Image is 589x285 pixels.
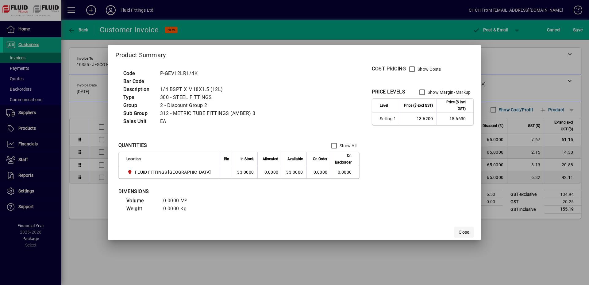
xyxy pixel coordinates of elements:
td: 1/4 BSPT X M18X1.5 (12L) [157,85,263,93]
td: Group [120,101,157,109]
span: On Backorder [335,152,352,166]
span: On Order [313,156,327,162]
span: Available [287,156,303,162]
td: Code [120,69,157,77]
button: Close [454,227,474,238]
div: PRICE LEVELS [372,88,405,96]
td: 2 - Discount Group 2 [157,101,263,109]
td: Sales Unit [120,117,157,125]
td: Description [120,85,157,93]
span: FLUID FITTINGS [GEOGRAPHIC_DATA] [135,169,211,175]
td: 0.0000 M³ [160,197,197,205]
td: EA [157,117,263,125]
label: Show Margin/Markup [426,89,471,95]
span: Location [126,156,141,162]
span: Bin [224,156,229,162]
td: Weight [123,205,160,213]
td: 0.0000 [257,166,282,178]
td: 13.6200 [400,113,437,125]
span: Level [380,102,388,109]
td: 33.0000 [282,166,306,178]
td: 33.0000 [233,166,257,178]
span: 0.0000 [314,170,328,175]
td: Bar Code [120,77,157,85]
td: Sub Group [120,109,157,117]
span: FLUID FITTINGS CHRISTCHURCH [126,168,214,176]
span: Allocated [263,156,278,162]
td: 15.6630 [437,113,473,125]
span: Close [459,229,469,236]
td: 0.0000 [331,166,359,178]
div: COST PRICING [372,65,406,73]
span: Price ($ incl GST) [441,99,466,112]
span: In Stock [241,156,254,162]
label: Show Costs [416,66,441,72]
span: Price ($ excl GST) [404,102,433,109]
td: 300 - STEEL FITTINGS [157,93,263,101]
td: P-GEV12LR1/4K [157,69,263,77]
h2: Product Summary [108,45,481,63]
div: QUANTITIES [118,142,147,149]
td: Type [120,93,157,101]
td: 0.0000 Kg [160,205,197,213]
td: Volume [123,197,160,205]
td: 312 - METRIC TUBE FITTINGS (AMBER) 3 [157,109,263,117]
div: DIMENSIONS [118,188,272,195]
span: Selling 1 [380,116,396,122]
label: Show All [338,143,356,149]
